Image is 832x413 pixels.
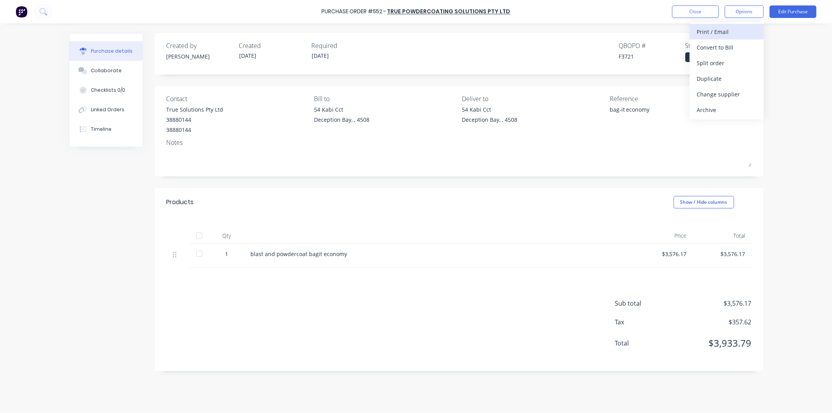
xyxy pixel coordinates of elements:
[69,61,143,80] button: Collaborate
[314,105,369,114] div: 54 Kabi Cct
[167,138,752,147] div: Notes
[462,105,517,114] div: 54 Kabi Cct
[462,94,604,103] div: Deliver to
[69,100,143,119] button: Linked Orders
[91,106,124,113] div: Linked Orders
[91,67,122,74] div: Collaborate
[610,94,752,103] div: Reference
[251,250,628,258] div: blast and powdercoat bagit economy
[216,250,238,258] div: 1
[674,196,734,208] button: Show / Hide columns
[167,52,233,61] div: [PERSON_NAME]
[641,250,687,258] div: $3,576.17
[697,89,757,100] div: Change supplier
[615,338,674,348] span: Total
[619,52,685,61] div: F3721
[167,41,233,50] div: Created by
[615,317,674,327] span: Tax
[167,126,224,134] div: 38880144
[167,116,224,124] div: 38880144
[322,8,387,16] div: Purchase Order #552 -
[672,5,719,18] button: Close
[91,126,112,133] div: Timeline
[312,41,378,50] div: Required
[167,94,309,103] div: Contact
[619,41,685,50] div: QBO PO #
[697,57,757,69] div: Split order
[697,26,757,37] div: Print / Email
[610,105,707,123] textarea: bag-it economy
[699,250,745,258] div: $3,576.17
[615,299,674,308] span: Sub total
[314,116,369,124] div: Deception Bay, , 4508
[314,94,456,103] div: Bill to
[697,42,757,53] div: Convert to Bill
[770,5,816,18] button: Edit Purchase
[167,105,224,114] div: True Solutions Pty Ltd
[387,8,511,16] a: True Powdercoating Solutions Pty Ltd
[69,80,143,100] button: Checklists 0/0
[697,73,757,84] div: Duplicate
[725,5,764,18] button: Options
[685,52,732,62] div: Submitted
[91,87,125,94] div: Checklists 0/0
[674,317,752,327] span: $357.62
[674,336,752,350] span: $3,933.79
[697,104,757,116] div: Archive
[239,41,305,50] div: Created
[209,228,245,244] div: Qty
[69,41,143,61] button: Purchase details
[167,198,194,207] div: Products
[91,48,133,55] div: Purchase details
[69,119,143,139] button: Timeline
[674,299,752,308] span: $3,576.17
[462,116,517,124] div: Deception Bay, , 4508
[635,228,693,244] div: Price
[685,41,752,50] div: Status
[693,228,752,244] div: Total
[16,6,27,18] img: Factory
